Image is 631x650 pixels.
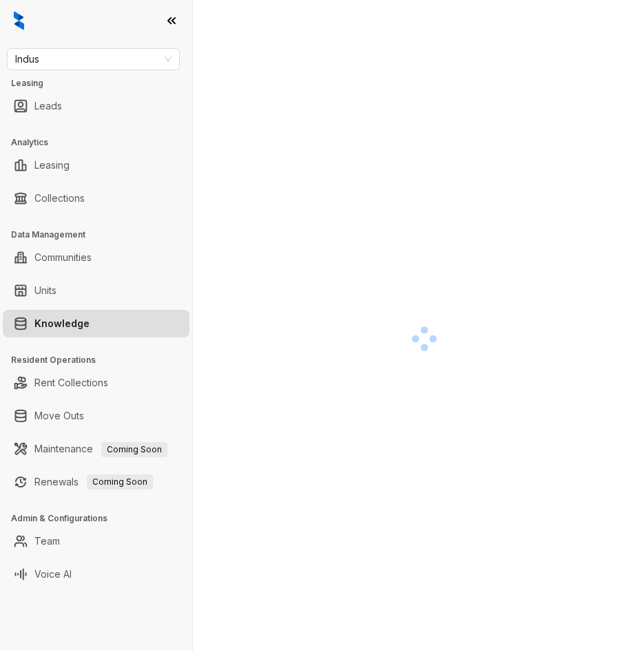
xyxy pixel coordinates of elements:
[3,369,189,397] li: Rent Collections
[34,277,56,304] a: Units
[15,49,172,70] span: Indus
[101,442,167,457] span: Coming Soon
[3,185,189,212] li: Collections
[34,527,60,555] a: Team
[3,435,189,463] li: Maintenance
[11,512,192,525] h3: Admin & Configurations
[34,92,62,120] a: Leads
[3,310,189,337] li: Knowledge
[11,136,192,149] h3: Analytics
[34,468,153,496] a: RenewalsComing Soon
[34,560,72,588] a: Voice AI
[3,402,189,430] li: Move Outs
[11,77,192,90] h3: Leasing
[3,468,189,496] li: Renewals
[3,244,189,271] li: Communities
[11,354,192,366] h3: Resident Operations
[3,277,189,304] li: Units
[3,527,189,555] li: Team
[3,92,189,120] li: Leads
[34,151,70,179] a: Leasing
[34,310,90,337] a: Knowledge
[11,229,192,241] h3: Data Management
[3,151,189,179] li: Leasing
[14,11,24,30] img: logo
[34,185,85,212] a: Collections
[34,402,84,430] a: Move Outs
[34,369,108,397] a: Rent Collections
[3,560,189,588] li: Voice AI
[87,474,153,490] span: Coming Soon
[34,244,92,271] a: Communities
